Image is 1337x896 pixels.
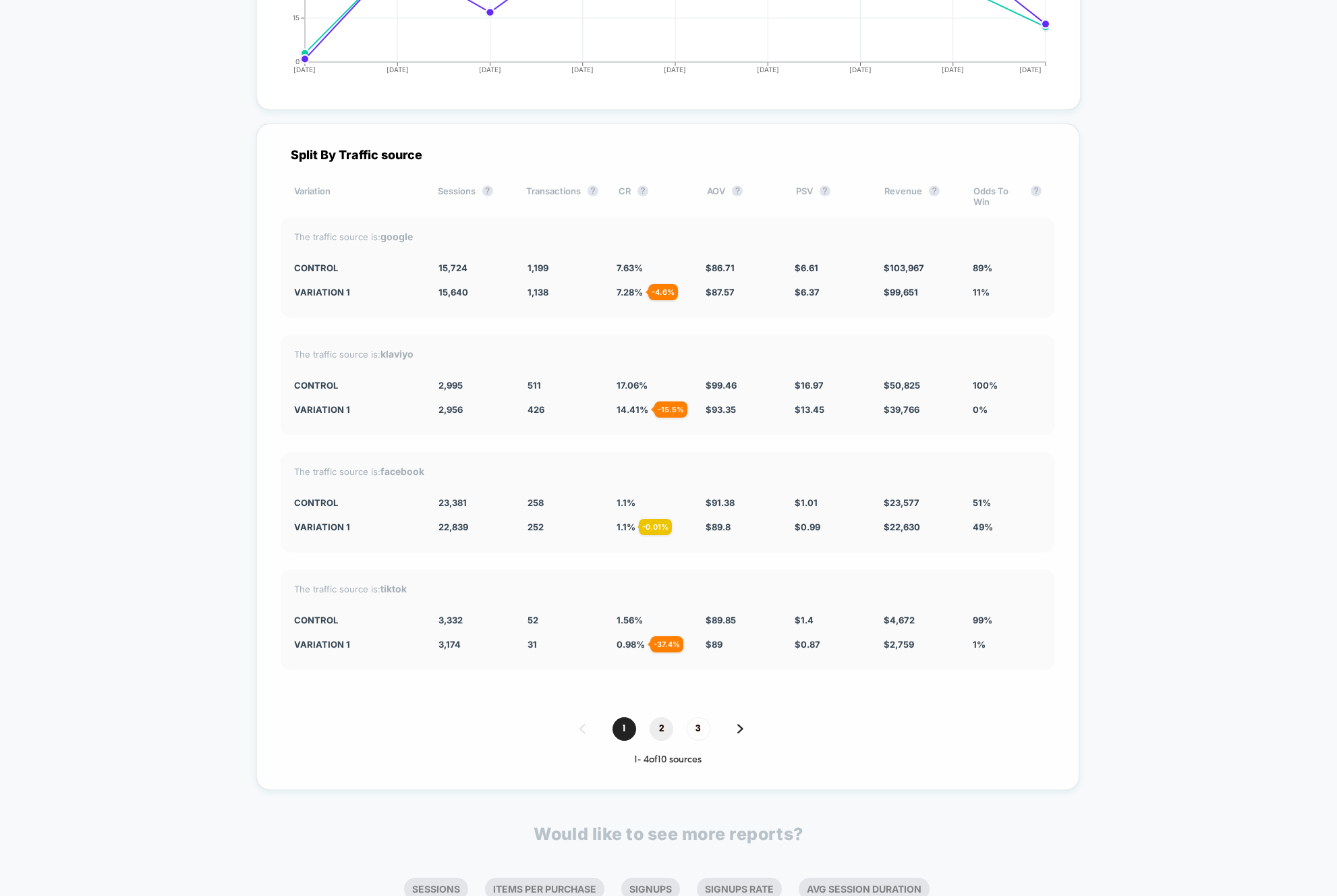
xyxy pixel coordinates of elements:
div: - 0.01 % [639,519,672,535]
tspan: [DATE] [942,65,964,74]
span: $ 16.97 [795,380,824,391]
div: 99% [973,615,1042,625]
strong: google [380,231,413,242]
div: CONTROL [294,262,418,273]
p: Would like to see more reports? [534,824,803,844]
span: $ 4,672 [884,615,915,625]
span: $ 22,630 [884,522,920,532]
strong: tiktok [380,583,407,594]
span: $ 1.01 [795,497,818,508]
div: CONTROL [294,497,418,508]
div: Variation 1 [294,404,418,415]
span: 0.98 % [617,639,645,650]
div: The traffic source is: [294,466,1042,477]
span: $ 91.38 [706,497,735,508]
span: 252 [528,522,544,532]
span: 14.41 % [617,404,648,415]
strong: facebook [380,466,424,477]
span: $ 13.45 [795,404,824,415]
span: $ 39,766 [884,404,919,415]
div: 1% [973,639,1042,650]
button: ? [637,186,648,196]
button: ? [482,186,493,196]
div: The traffic source is: [294,348,1042,360]
span: 2 [650,717,673,741]
div: AOV [707,186,775,207]
span: $ 23,577 [884,497,919,508]
div: 49% [973,522,1042,532]
tspan: [DATE] [479,65,501,74]
span: 258 [528,497,544,508]
tspan: 0 [295,57,300,65]
div: 89% [973,262,1042,273]
span: 3,174 [438,639,461,650]
span: 1.1 % [617,522,635,532]
div: The traffic source is: [294,583,1042,594]
span: 15,724 [438,262,467,273]
button: ? [820,186,830,196]
tspan: [DATE] [293,65,316,74]
span: 7.63 % [617,262,643,273]
span: 23,381 [438,497,467,508]
div: CR [619,186,687,207]
tspan: [DATE] [849,65,872,74]
span: $ 99,651 [884,287,918,298]
tspan: [DATE] [1019,65,1042,74]
div: Split By Traffic source [281,148,1055,162]
span: $ 89 [706,639,722,650]
span: 52 [528,615,538,625]
span: $ 6.61 [795,262,818,273]
div: Variation 1 [294,639,418,650]
span: $ 1.4 [795,615,814,625]
span: 1 [613,717,636,741]
tspan: 15 [293,13,300,22]
div: Transactions [526,186,598,207]
div: PSV [796,186,864,207]
span: 3,332 [438,615,463,625]
span: $ 103,967 [884,262,924,273]
div: - 15.5 % [654,401,687,418]
div: CONTROL [294,615,418,625]
div: CONTROL [294,380,418,391]
div: Variation [294,186,418,207]
span: 2,956 [438,404,463,415]
span: $ 0.87 [795,639,820,650]
div: Variation 1 [294,522,418,532]
span: 7.28 % [617,287,643,298]
button: ? [588,186,598,196]
span: 22,839 [438,522,468,532]
div: Variation 1 [294,287,418,298]
span: $ 93.35 [706,404,736,415]
span: $ 87.57 [706,287,735,298]
span: 426 [528,404,544,415]
span: $ 0.99 [795,522,820,532]
span: 1,199 [528,262,548,273]
strong: klaviyo [380,348,414,360]
span: 2,995 [438,380,463,391]
span: $ 86.71 [706,262,735,273]
span: 15,640 [438,287,468,298]
tspan: [DATE] [387,65,409,74]
span: 1.1 % [617,497,635,508]
div: Revenue [884,186,952,207]
span: $ 2,759 [884,639,914,650]
div: 0% [973,404,1042,415]
tspan: [DATE] [757,65,779,74]
div: 1 - 4 of 10 sources [281,754,1055,766]
span: 1.56 % [617,615,643,625]
span: $ 89.85 [706,615,736,625]
img: pagination forward [737,724,743,733]
div: 11% [973,287,1042,298]
span: 17.06 % [617,380,648,391]
span: $ 6.37 [795,287,820,298]
div: - 4.6 % [648,284,678,300]
div: The traffic source is: [294,231,1042,242]
div: Sessions [438,186,506,207]
span: 31 [528,639,537,650]
span: 3 [687,717,710,741]
span: $ 50,825 [884,380,920,391]
div: 100% [973,380,1042,391]
span: $ 99.46 [706,380,737,391]
button: ? [1031,186,1042,196]
div: 51% [973,497,1042,508]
